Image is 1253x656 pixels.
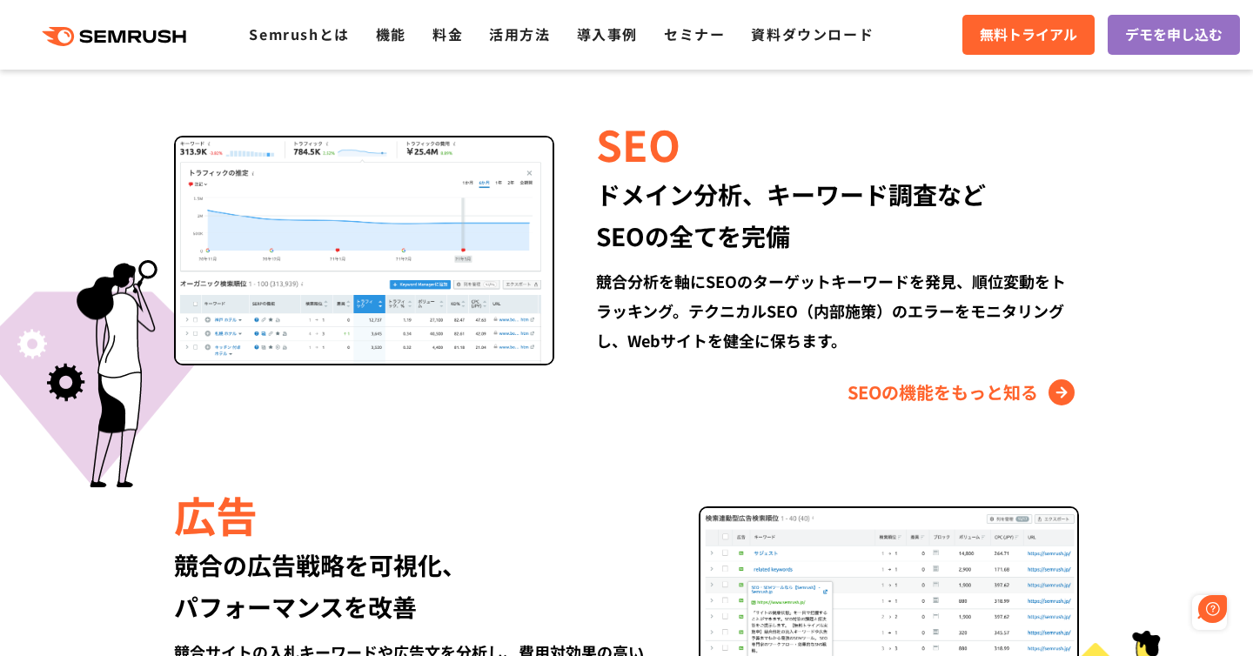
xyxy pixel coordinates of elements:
[1108,15,1240,55] a: デモを申し込む
[432,23,463,44] a: 料金
[174,485,657,544] div: 広告
[664,23,725,44] a: セミナー
[577,23,638,44] a: 導入事例
[489,23,550,44] a: 活用方法
[596,266,1079,355] div: 競合分析を軸にSEOのターゲットキーワードを発見、順位変動をトラッキング。テクニカルSEO（内部施策）のエラーをモニタリングし、Webサイトを健全に保ちます。
[376,23,406,44] a: 機能
[249,23,349,44] a: Semrushとは
[174,544,657,627] div: 競合の広告戦略を可視化、 パフォーマンスを改善
[962,15,1095,55] a: 無料トライアル
[980,23,1077,46] span: 無料トライアル
[596,114,1079,173] div: SEO
[1125,23,1223,46] span: デモを申し込む
[1098,588,1234,637] iframe: Help widget launcher
[848,378,1079,406] a: SEOの機能をもっと知る
[596,173,1079,257] div: ドメイン分析、キーワード調査など SEOの全てを完備
[751,23,874,44] a: 資料ダウンロード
